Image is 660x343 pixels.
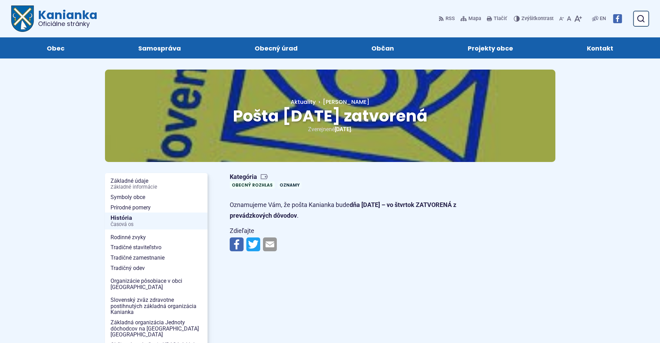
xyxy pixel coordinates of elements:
[468,15,481,23] span: Mapa
[230,200,476,221] p: Oznamujeme Vám, že pošta Kanianka bude .
[263,237,277,251] img: Zdieľať e-mailom
[111,317,202,340] span: Základná organizácia Jednoty dôchodcov na [GEOGRAPHIC_DATA] [GEOGRAPHIC_DATA]
[105,202,208,213] a: Prírodné pomery
[316,98,369,106] a: [PERSON_NAME]
[108,37,211,58] a: Samospráva
[558,11,565,26] button: Zmenšiť veľkosť písma
[105,253,208,263] a: Tradičné zamestnanie
[557,37,643,58] a: Kontakt
[494,16,507,22] span: Tlačiť
[127,125,533,134] p: Zverejnené .
[105,276,208,292] a: Organizácie pôsobiace v obci [GEOGRAPHIC_DATA]
[600,15,606,23] span: EN
[111,213,202,229] span: História
[38,21,97,27] span: Oficiálne stránky
[246,237,260,251] img: Zdieľať na Twitteri
[468,37,513,58] span: Projekty obce
[230,181,275,189] a: Obecný rozhlas
[17,37,94,58] a: Obec
[111,276,202,292] span: Organizácie pôsobiace v obci [GEOGRAPHIC_DATA]
[485,11,508,26] button: Tlačiť
[225,37,327,58] a: Obecný úrad
[111,184,202,190] span: Základné informácie
[111,253,202,263] span: Tradičné zamestnanie
[439,11,456,26] a: RSS
[255,37,298,58] span: Obecný úrad
[105,213,208,229] a: HistóriaČasová os
[438,37,543,58] a: Projekty obce
[598,15,607,23] a: EN
[278,181,302,189] a: Oznamy
[34,9,97,27] span: Kanianka
[230,237,244,251] img: Zdieľať na Facebooku
[233,105,428,127] span: Pošta [DATE] zatvorená
[105,317,208,340] a: Základná organizácia Jednoty dôchodcov na [GEOGRAPHIC_DATA] [GEOGRAPHIC_DATA]
[587,37,613,58] span: Kontakt
[514,11,555,26] button: Zvýšiťkontrast
[111,202,202,213] span: Prírodné pomery
[11,6,97,32] a: Logo Kanianka, prejsť na domovskú stránku.
[111,176,202,192] span: Základné údaje
[573,11,583,26] button: Zväčšiť veľkosť písma
[111,192,202,202] span: Symboly obce
[111,263,202,273] span: Tradičný odev
[323,98,369,106] span: [PERSON_NAME]
[371,37,394,58] span: Občan
[105,295,208,317] a: Slovenský zväz zdravotne postihnutých základná organizácia Kanianka
[138,37,181,58] span: Samospráva
[11,6,34,32] img: Prejsť na domovskú stránku
[105,242,208,253] a: Tradičné staviteľstvo
[111,242,202,253] span: Tradičné staviteľstvo
[230,226,476,236] p: Zdieľajte
[111,232,202,243] span: Rodinné zvyky
[613,14,622,23] img: Prejsť na Facebook stránku
[230,173,305,181] span: Kategória
[459,11,483,26] a: Mapa
[565,11,573,26] button: Nastaviť pôvodnú veľkosť písma
[342,37,424,58] a: Občan
[105,263,208,273] a: Tradičný odev
[291,98,316,106] a: Aktuality
[105,232,208,243] a: Rodinné zvyky
[335,126,351,133] span: [DATE]
[47,37,64,58] span: Obec
[105,192,208,202] a: Symboly obce
[105,176,208,192] a: Základné údajeZákladné informácie
[230,201,456,219] strong: dňa [DATE] – vo štvrtok ZATVORENÁ z prevádzkových dôvodov
[446,15,455,23] span: RSS
[111,295,202,317] span: Slovenský zväz zdravotne postihnutých základná organizácia Kanianka
[521,16,554,22] span: kontrast
[521,16,535,21] span: Zvýšiť
[111,222,202,227] span: Časová os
